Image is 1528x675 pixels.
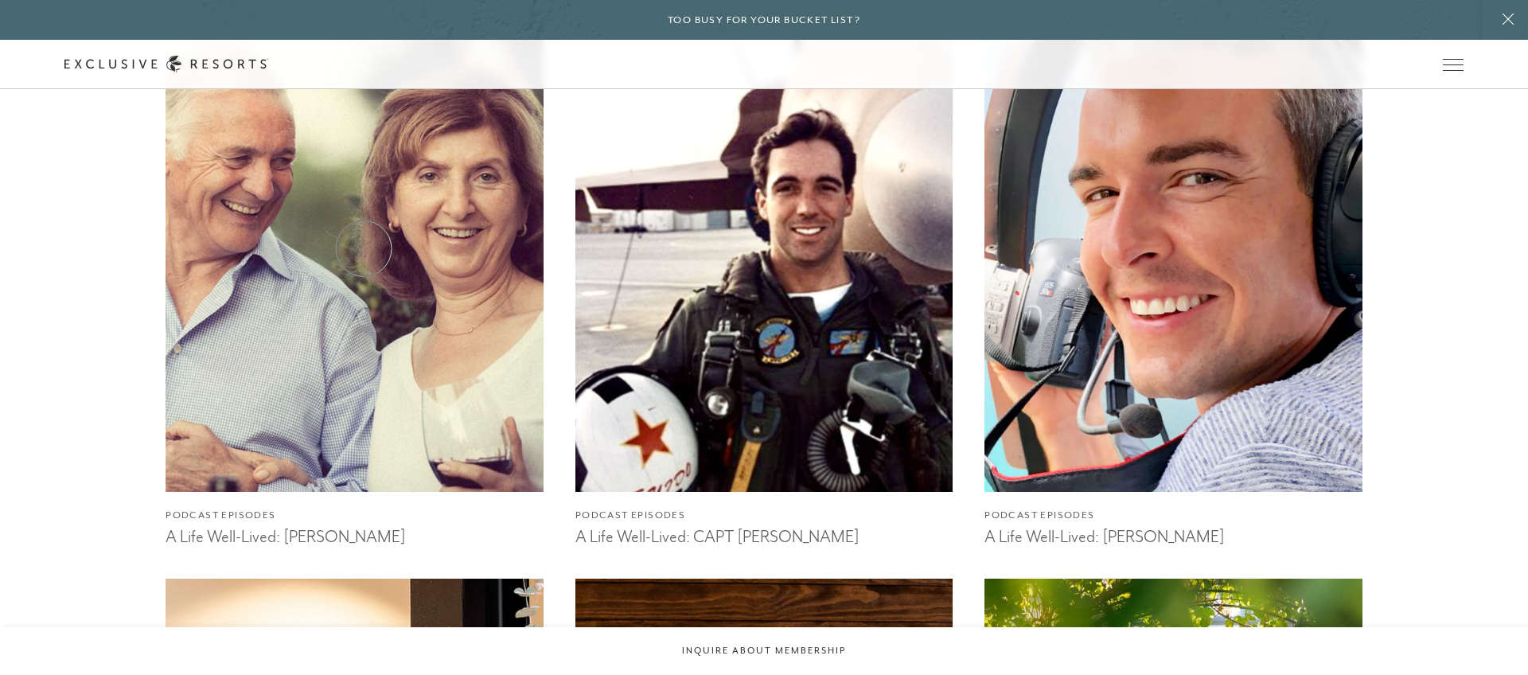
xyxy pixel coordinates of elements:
[575,523,953,547] h3: A Life Well-Lived: CAPT [PERSON_NAME]
[1443,59,1464,70] button: Open navigation
[984,523,1362,547] h3: A Life Well-Lived: [PERSON_NAME]
[166,523,544,547] h3: A Life Well-Lived: [PERSON_NAME]
[984,508,1362,523] h4: Podcast Episodes
[1455,602,1528,675] iframe: Qualified Messenger
[668,13,860,28] h6: Too busy for your bucket list?
[166,508,544,523] h4: Podcast Episodes
[575,508,953,523] h4: Podcast Episodes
